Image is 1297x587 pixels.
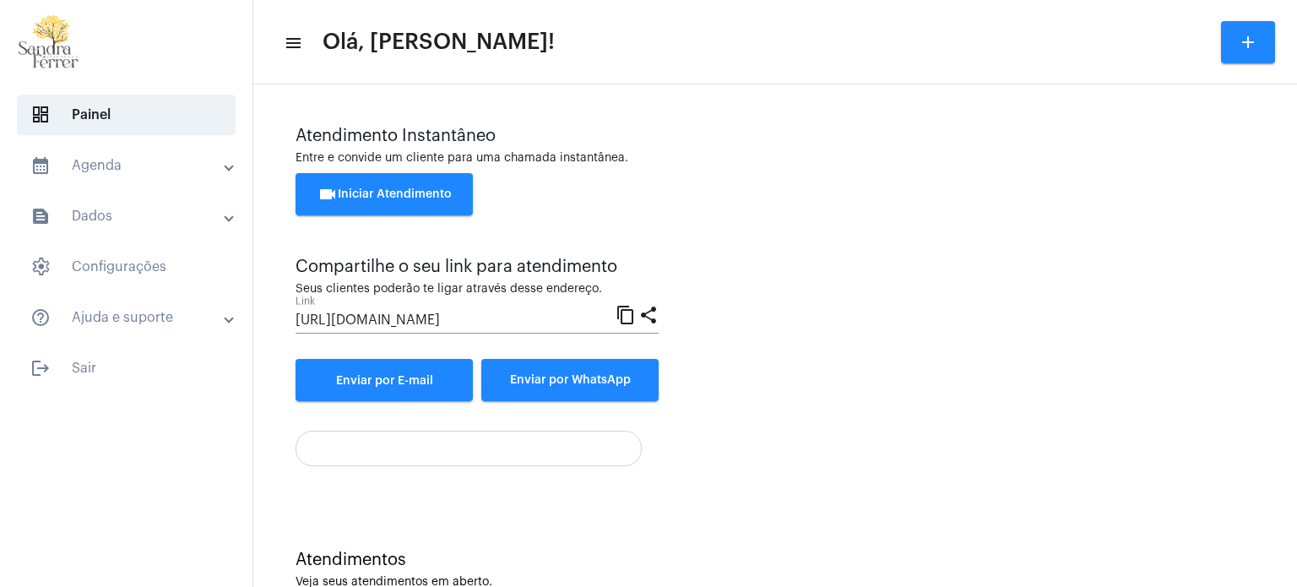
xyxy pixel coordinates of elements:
button: Iniciar Atendimento [296,173,473,215]
mat-icon: sidenav icon [30,358,51,378]
mat-icon: sidenav icon [30,307,51,328]
span: sidenav icon [30,105,51,125]
span: Configurações [17,247,236,287]
span: Enviar por E-mail [336,375,433,387]
a: Enviar por E-mail [296,359,473,401]
mat-icon: sidenav icon [30,206,51,226]
div: Seus clientes poderão te ligar através desse endereço. [296,283,659,296]
span: sidenav icon [30,257,51,277]
mat-panel-title: Agenda [30,155,225,176]
div: Compartilhe o seu link para atendimento [296,258,659,276]
span: Sair [17,348,236,389]
span: Iniciar Atendimento [317,188,452,200]
div: Entre e convide um cliente para uma chamada instantânea. [296,152,1255,165]
mat-icon: sidenav icon [30,155,51,176]
mat-expansion-panel-header: sidenav iconAgenda [10,145,252,186]
mat-panel-title: Dados [30,206,225,226]
button: Enviar por WhatsApp [481,359,659,401]
mat-icon: sidenav icon [284,33,301,53]
span: Painel [17,95,236,135]
mat-icon: content_copy [616,304,636,324]
span: Enviar por WhatsApp [510,374,631,386]
img: 87cae55a-51f6-9edc-6e8c-b06d19cf5cca.png [14,8,84,76]
mat-icon: videocam [317,184,338,204]
mat-icon: add [1238,32,1258,52]
mat-expansion-panel-header: sidenav iconDados [10,196,252,236]
mat-expansion-panel-header: sidenav iconAjuda e suporte [10,297,252,338]
span: Olá, [PERSON_NAME]! [323,29,555,56]
div: Atendimentos [296,551,1255,569]
mat-icon: share [638,304,659,324]
mat-panel-title: Ajuda e suporte [30,307,225,328]
div: Atendimento Instantâneo [296,127,1255,145]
